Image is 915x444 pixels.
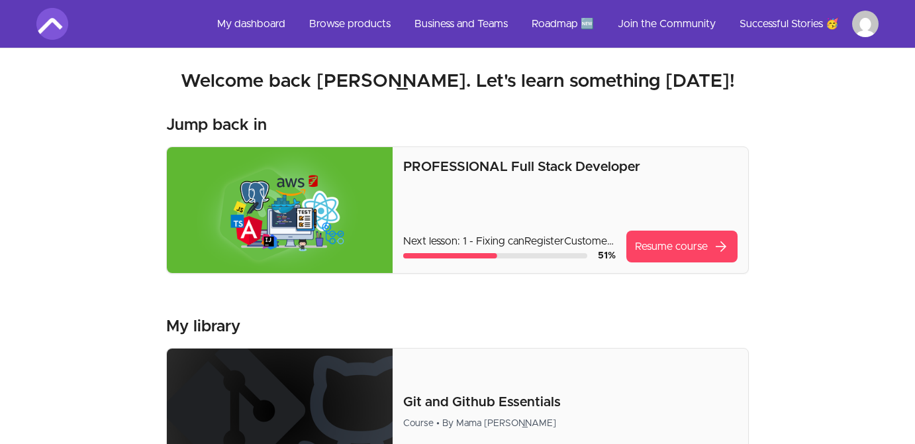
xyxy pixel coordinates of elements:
[403,417,738,430] div: Course • By Mama [PERSON_NAME]
[626,231,738,262] a: Resume coursearrow_forward
[166,115,267,136] h3: Jump back in
[713,239,729,254] span: arrow_forward
[403,393,738,412] p: Git and Github Essentials
[207,8,879,40] nav: Main
[36,8,68,40] img: Amigoscode logo
[36,70,879,93] h2: Welcome back [PERSON_NAME]. Let's learn something [DATE]!
[207,8,296,40] a: My dashboard
[598,251,616,260] span: 51 %
[299,8,401,40] a: Browse products
[403,158,738,176] p: PROFESSIONAL Full Stack Developer
[404,8,518,40] a: Business and Teams
[403,233,616,249] p: Next lesson: 1 - Fixing canRegisterCustomer Integration Test
[852,11,879,37] img: Profile image for george magdy
[167,147,393,273] img: Product image for PROFESSIONAL Full Stack Developer
[166,316,240,337] h3: My library
[729,8,849,40] a: Successful Stories 🥳
[521,8,604,40] a: Roadmap 🆕
[403,253,587,258] div: Course progress
[607,8,726,40] a: Join the Community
